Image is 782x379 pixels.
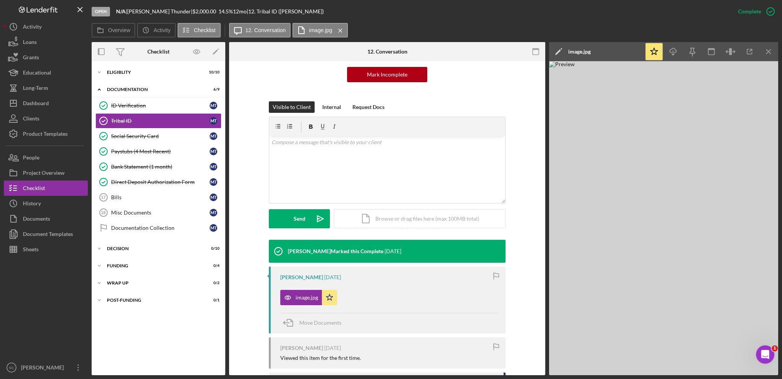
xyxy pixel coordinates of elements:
[23,34,37,52] div: Loans
[107,281,200,285] div: Wrap up
[206,70,220,75] div: 10 / 10
[4,34,88,50] button: Loans
[4,126,88,142] button: Product Templates
[23,150,39,167] div: People
[4,211,88,226] button: Documents
[111,133,210,139] div: Social Security Card
[92,7,110,16] div: Open
[4,80,88,96] button: Long-Term
[269,209,330,228] button: Send
[246,27,286,33] label: 12. Conversation
[4,96,88,111] button: Dashboard
[206,264,220,268] div: 0 / 4
[192,8,218,15] div: $2,000.00
[111,210,210,216] div: Misc Documents
[23,65,51,82] div: Educational
[4,111,88,126] a: Clients
[4,150,88,165] a: People
[23,50,39,67] div: Grants
[107,87,200,92] div: Documentation
[95,220,221,236] a: Documentation CollectionMT
[367,49,407,55] div: 12. Conversation
[273,101,311,113] div: Visible to Client
[101,210,105,215] tspan: 18
[4,360,88,375] button: SC[PERSON_NAME]
[292,23,348,37] button: image.jpg
[101,195,105,200] tspan: 17
[269,101,315,113] button: Visible to Client
[772,345,778,351] span: 1
[4,19,88,34] button: Activity
[4,196,88,211] button: History
[280,274,323,280] div: [PERSON_NAME]
[92,23,135,37] button: Overview
[23,196,41,213] div: History
[280,345,323,351] div: [PERSON_NAME]
[111,164,210,170] div: Bank Statement (1 month)
[730,4,778,19] button: Complete
[95,159,221,174] a: Bank Statement (1 month)MT
[107,264,200,268] div: Funding
[210,178,217,186] div: M T
[108,27,130,33] label: Overview
[324,345,341,351] time: 2025-05-25 19:45
[116,8,126,15] b: N/A
[95,205,221,220] a: 18Misc DocumentsMT
[4,165,88,181] button: Project Overview
[229,23,291,37] button: 12. Conversation
[210,194,217,201] div: M T
[218,8,233,15] div: 14.5 %
[280,355,361,361] div: Viewed this item for the first time.
[4,242,88,257] a: Sheets
[299,319,341,326] span: Move Documents
[318,101,345,113] button: Internal
[210,163,217,171] div: M T
[116,8,127,15] div: |
[147,49,170,55] div: Checklist
[107,298,200,303] div: Post-Funding
[210,102,217,109] div: M T
[206,87,220,92] div: 6 / 9
[95,190,221,205] a: 17BillsMT
[347,67,427,82] button: Mark Incomplete
[210,148,217,155] div: M T
[4,181,88,196] button: Checklist
[23,242,39,259] div: Sheets
[95,98,221,113] a: ID VerificationMT
[23,96,49,113] div: Dashboard
[23,126,68,143] div: Product Templates
[568,49,591,55] div: image.jpg
[4,65,88,80] button: Educational
[111,194,210,200] div: Bills
[19,360,69,377] div: [PERSON_NAME]
[233,8,247,15] div: 12 mo
[210,117,217,125] div: M T
[23,165,65,182] div: Project Overview
[23,80,48,98] div: Long-Term
[23,226,73,244] div: Document Templates
[322,101,341,113] div: Internal
[23,211,50,228] div: Documents
[294,209,305,228] div: Send
[385,248,401,254] time: 2025-05-27 18:04
[137,23,175,37] button: Activity
[4,226,88,242] a: Document Templates
[756,345,774,364] iframe: Intercom live chat
[738,4,761,19] div: Complete
[247,8,324,15] div: | 12. Tribal ID ([PERSON_NAME])
[107,246,200,251] div: Decision
[4,50,88,65] button: Grants
[95,113,221,129] a: Tribal IDMT
[111,148,210,155] div: Paystubs (4 Most Recent)
[107,70,200,75] div: Eligiblity
[206,298,220,303] div: 0 / 1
